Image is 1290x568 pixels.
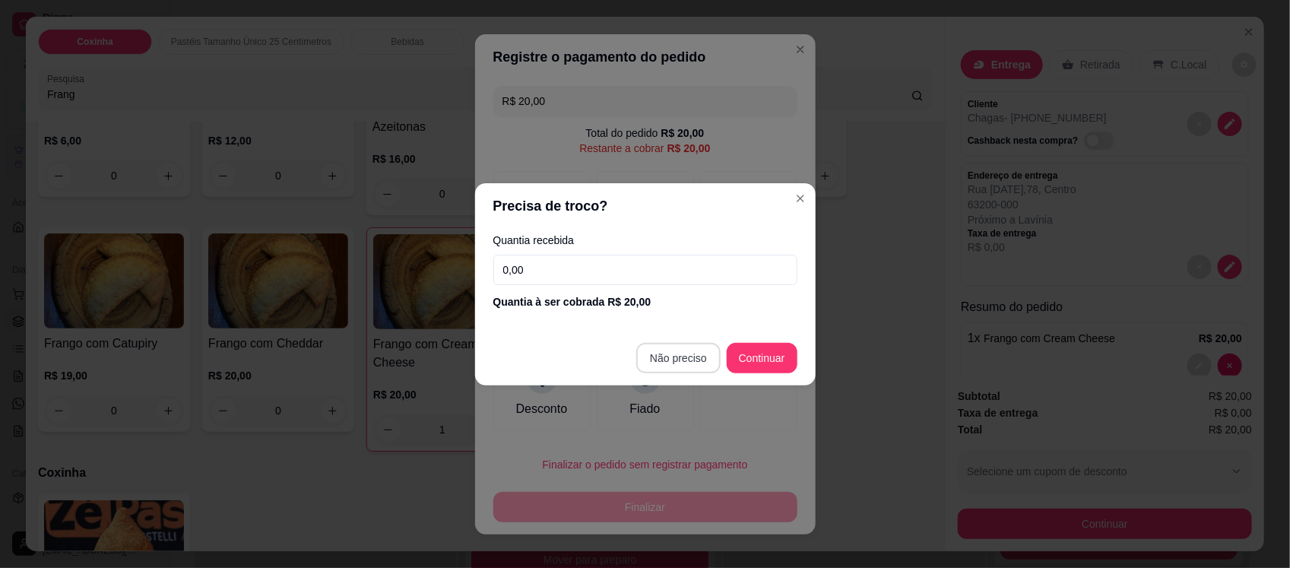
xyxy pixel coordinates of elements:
button: Não preciso [636,343,721,373]
button: Continuar [727,343,797,373]
label: Quantia recebida [493,235,797,246]
button: Close [788,186,813,211]
header: Precisa de troco? [475,183,816,229]
div: Quantia à ser cobrada R$ 20,00 [493,294,797,309]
